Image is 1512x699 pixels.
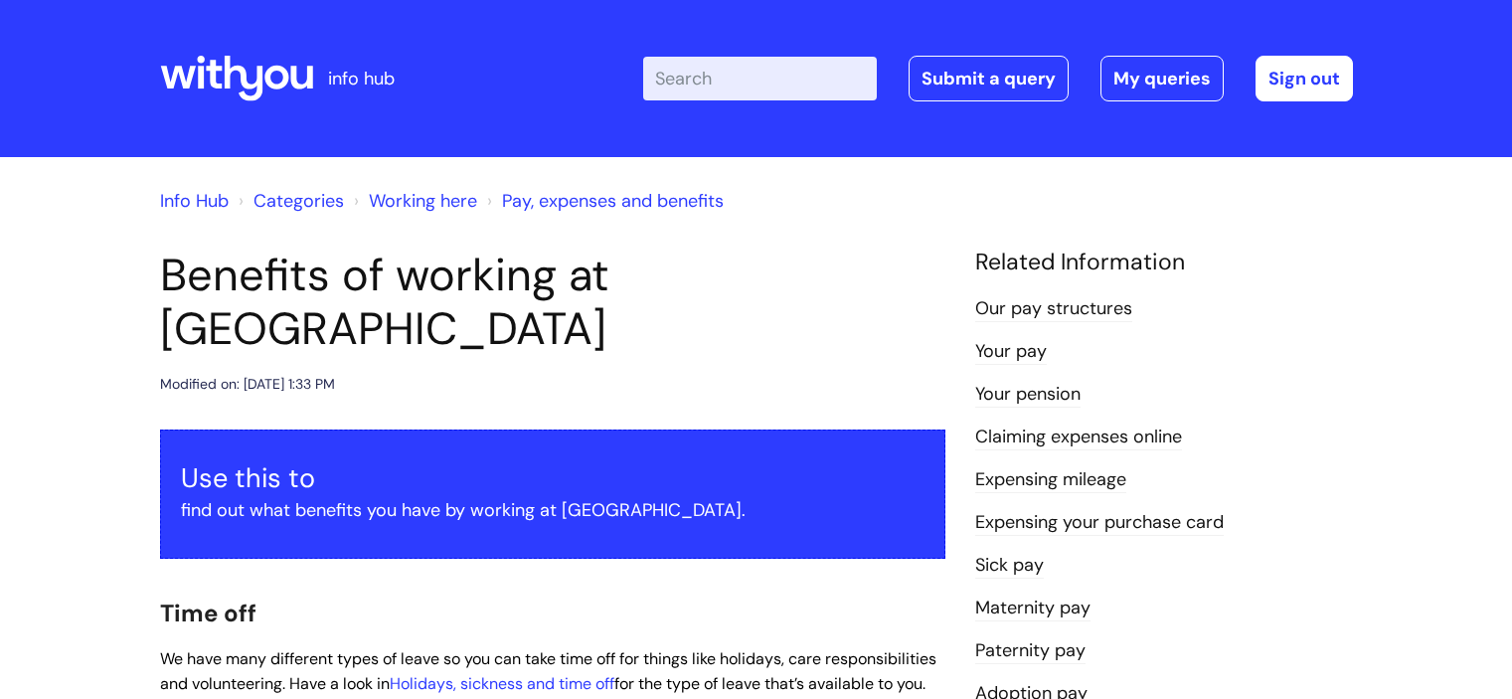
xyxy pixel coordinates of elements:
[482,185,724,217] li: Pay, expenses and benefits
[975,382,1081,408] a: Your pension
[234,185,344,217] li: Solution home
[643,56,1353,101] div: | -
[160,372,335,397] div: Modified on: [DATE] 1:33 PM
[975,510,1224,536] a: Expensing your purchase card
[975,339,1047,365] a: Your pay
[390,673,614,694] a: Holidays, sickness and time off
[369,189,477,213] a: Working here
[160,249,945,356] h1: Benefits of working at [GEOGRAPHIC_DATA]
[975,553,1044,579] a: Sick pay
[328,63,395,94] p: info hub
[643,57,877,100] input: Search
[1100,56,1224,101] a: My queries
[181,494,924,526] p: find out what benefits you have by working at [GEOGRAPHIC_DATA].
[253,189,344,213] a: Categories
[909,56,1069,101] a: Submit a query
[502,189,724,213] a: Pay, expenses and benefits
[160,598,256,628] span: Time off
[975,425,1182,450] a: Claiming expenses online
[1256,56,1353,101] a: Sign out
[181,462,924,494] h3: Use this to
[975,467,1126,493] a: Expensing mileage
[975,596,1091,621] a: Maternity pay
[975,638,1086,664] a: Paternity pay
[975,296,1132,322] a: Our pay structures
[160,189,229,213] a: Info Hub
[160,648,936,694] span: We have many different types of leave so you can take time off for things like holidays, care res...
[349,185,477,217] li: Working here
[975,249,1353,276] h4: Related Information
